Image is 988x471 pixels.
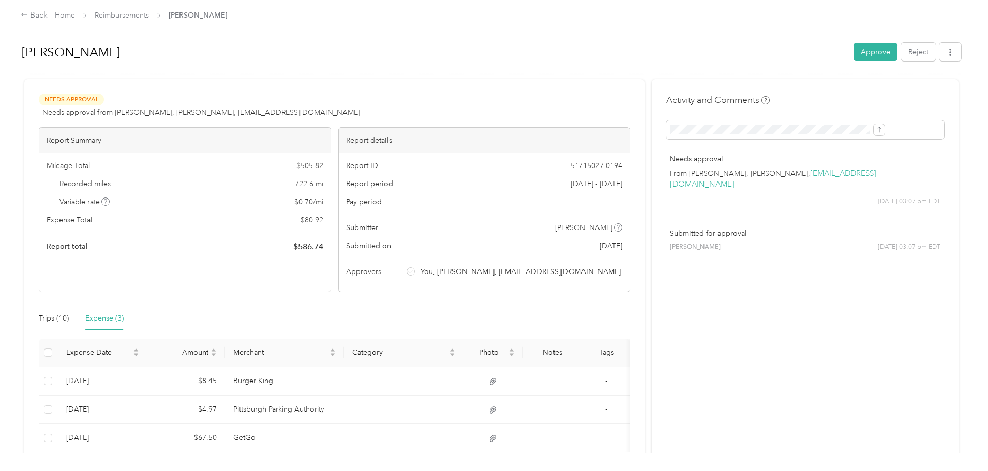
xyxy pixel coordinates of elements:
p: Submitted for approval [670,228,940,239]
iframe: Everlance-gr Chat Button Frame [930,413,988,471]
span: [DATE] 03:07 pm EDT [878,197,940,206]
span: caret-up [508,347,515,353]
span: Variable rate [59,196,110,207]
span: Report ID [346,160,378,171]
a: [EMAIL_ADDRESS][DOMAIN_NAME] [670,169,876,189]
h4: Activity and Comments [666,94,770,107]
th: Notes [523,339,582,367]
a: Home [55,11,75,20]
span: Needs Approval [39,94,104,105]
th: Photo [463,339,523,367]
th: Tags [582,339,630,367]
button: Reject [901,43,936,61]
span: Photo [472,348,506,357]
span: $ 586.74 [293,240,323,253]
span: caret-down [211,352,217,358]
td: $4.97 [147,396,225,424]
td: - [582,396,630,424]
h1: Fazio [22,40,846,65]
span: Submitter [346,222,378,233]
div: Report Summary [39,128,331,153]
span: $ 505.82 [296,160,323,171]
span: Submitted on [346,240,391,251]
td: $8.45 [147,367,225,396]
div: Back [21,9,48,22]
span: [PERSON_NAME] [555,222,612,233]
span: Report total [47,241,88,252]
span: - [605,433,607,442]
span: [DATE] 03:07 pm EDT [878,242,940,252]
span: Merchant [233,348,328,357]
span: [DATE] [600,240,622,251]
td: GetGo [225,424,345,452]
span: [DATE] - [DATE] [571,178,622,189]
span: [PERSON_NAME] [670,242,721,252]
th: Merchant [225,339,345,367]
span: $ 0.70 / mi [294,196,323,207]
span: $ 80.92 [301,215,323,225]
span: Amount [156,348,208,357]
td: 9-22-2025 [58,424,147,452]
th: Amount [147,339,225,367]
p: Needs approval [670,154,940,164]
div: Tags [591,348,622,357]
div: Report details [339,128,630,153]
span: caret-up [330,347,336,353]
span: Needs approval from [PERSON_NAME], [PERSON_NAME], [EMAIL_ADDRESS][DOMAIN_NAME] [42,107,360,118]
span: caret-down [330,352,336,358]
td: Burger King [225,367,345,396]
a: Reimbursements [95,11,149,20]
button: Approve [854,43,897,61]
span: caret-up [133,347,139,353]
p: From [PERSON_NAME], [PERSON_NAME], [670,168,940,190]
span: Report period [346,178,393,189]
span: Approvers [346,266,381,277]
span: caret-down [449,352,455,358]
span: You, [PERSON_NAME], [EMAIL_ADDRESS][DOMAIN_NAME] [421,266,621,277]
div: Expense (3) [85,313,124,324]
span: caret-up [449,347,455,353]
span: [PERSON_NAME] [169,10,227,21]
span: Recorded miles [59,178,111,189]
span: Expense Date [66,348,131,357]
span: Pay period [346,196,382,207]
td: Pittsburgh Parking Authority [225,396,345,424]
span: caret-down [133,352,139,358]
th: Category [344,339,463,367]
span: - [605,405,607,414]
span: Expense Total [47,215,92,225]
span: 722.6 mi [295,178,323,189]
td: $67.50 [147,424,225,452]
td: - [582,367,630,396]
span: Category [352,348,447,357]
div: Trips (10) [39,313,69,324]
span: 51715027-0194 [571,160,622,171]
td: 9-25-2025 [58,396,147,424]
span: - [605,376,607,385]
th: Expense Date [58,339,147,367]
td: 9-26-2025 [58,367,147,396]
span: caret-down [508,352,515,358]
td: - [582,424,630,452]
span: caret-up [211,347,217,353]
span: Mileage Total [47,160,90,171]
